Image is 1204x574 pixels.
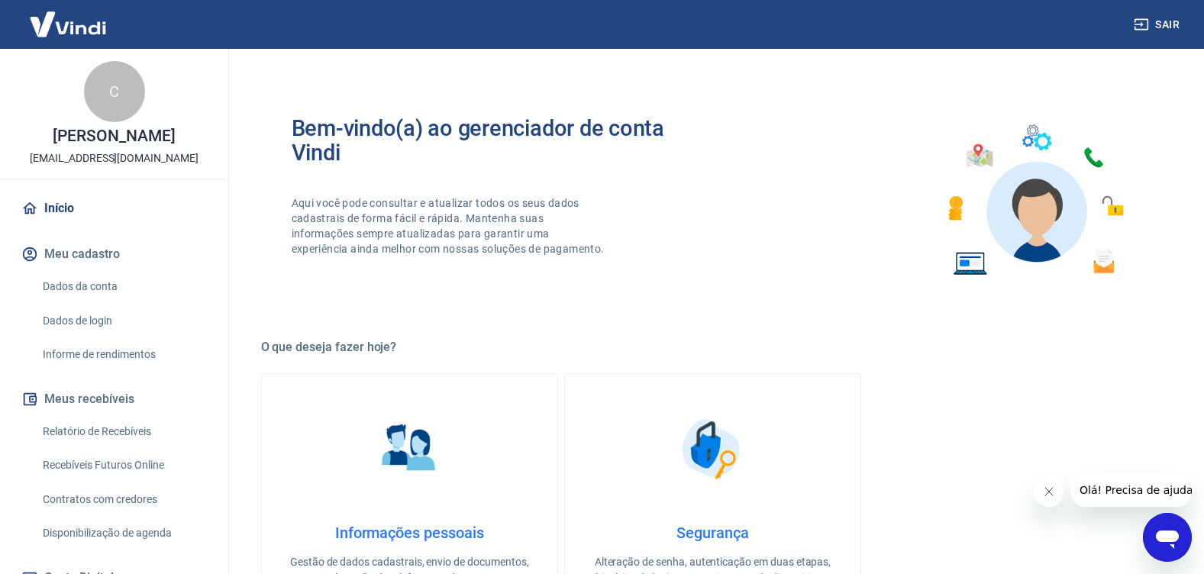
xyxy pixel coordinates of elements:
[37,305,210,337] a: Dados de login
[286,524,533,542] h4: Informações pessoais
[1034,476,1064,507] iframe: Fechar mensagem
[37,339,210,370] a: Informe de rendimentos
[934,116,1135,285] img: Imagem de um avatar masculino com diversos icones exemplificando as funcionalidades do gerenciado...
[18,1,118,47] img: Vindi
[674,411,750,487] img: Segurança
[37,518,210,549] a: Disponibilização de agenda
[371,411,447,487] img: Informações pessoais
[18,237,210,271] button: Meu cadastro
[37,271,210,302] a: Dados da conta
[292,116,713,165] h2: Bem-vindo(a) ao gerenciador de conta Vindi
[84,61,145,122] div: C
[9,11,128,23] span: Olá! Precisa de ajuda?
[18,192,210,225] a: Início
[30,150,199,166] p: [EMAIL_ADDRESS][DOMAIN_NAME]
[37,484,210,515] a: Contratos com credores
[589,524,836,542] h4: Segurança
[1131,11,1186,39] button: Sair
[53,128,175,144] p: [PERSON_NAME]
[1143,513,1192,562] iframe: Botão para abrir a janela de mensagens
[37,450,210,481] a: Recebíveis Futuros Online
[18,382,210,416] button: Meus recebíveis
[1070,473,1192,507] iframe: Mensagem da empresa
[292,195,608,256] p: Aqui você pode consultar e atualizar todos os seus dados cadastrais de forma fácil e rápida. Mant...
[261,340,1165,355] h5: O que deseja fazer hoje?
[37,416,210,447] a: Relatório de Recebíveis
